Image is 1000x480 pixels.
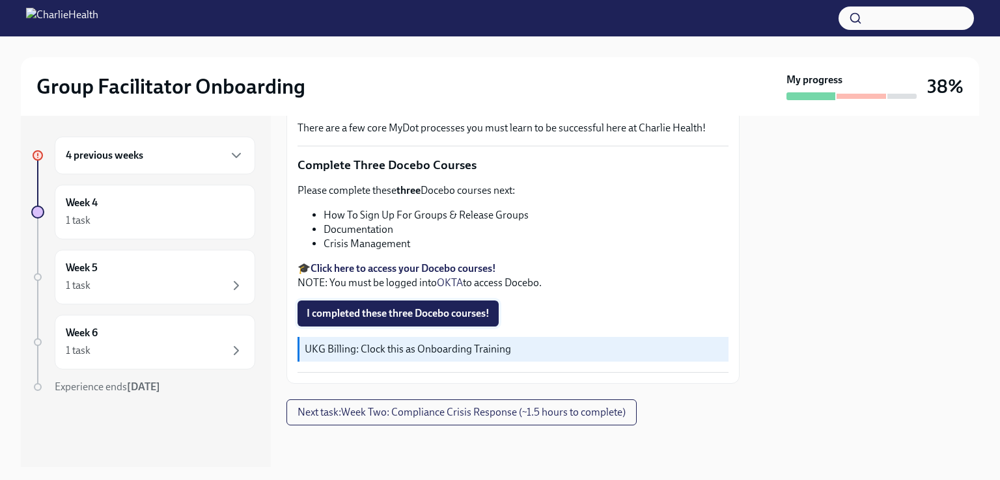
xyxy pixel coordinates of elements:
[66,261,98,275] h6: Week 5
[305,342,723,356] p: UKG Billing: Clock this as Onboarding Training
[36,73,305,100] h2: Group Facilitator Onboarding
[286,399,637,425] button: Next task:Week Two: Compliance Crisis Response (~1.5 hours to complete)
[66,196,98,210] h6: Week 4
[396,184,421,196] strong: three
[927,75,964,98] h3: 38%
[55,380,160,393] span: Experience ends
[127,380,160,393] strong: [DATE]
[66,343,90,358] div: 1 task
[66,148,143,163] h6: 4 previous weeks
[786,73,842,87] strong: My progress
[66,278,90,293] div: 1 task
[26,8,98,29] img: CharlieHealth
[324,208,729,222] li: How To Sign Up For Groups & Release Groups
[298,121,729,135] p: There are a few core MyDot processes you must learn to be successful here at Charlie Health!
[66,213,90,228] div: 1 task
[298,157,729,174] p: Complete Three Docebo Courses
[55,137,255,174] div: 4 previous weeks
[66,326,98,340] h6: Week 6
[324,237,729,251] li: Crisis Management
[298,183,729,198] p: Please complete these Docebo courses next:
[298,261,729,290] p: 🎓 NOTE: You must be logged into to access Docebo.
[31,315,255,369] a: Week 61 task
[298,300,499,327] button: I completed these three Docebo courses!
[31,185,255,239] a: Week 41 task
[311,262,496,274] a: Click here to access your Docebo courses!
[437,276,463,289] a: OKTA
[31,250,255,304] a: Week 51 task
[324,222,729,237] li: Documentation
[298,406,626,419] span: Next task : Week Two: Compliance Crisis Response (~1.5 hours to complete)
[307,307,490,320] span: I completed these three Docebo courses!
